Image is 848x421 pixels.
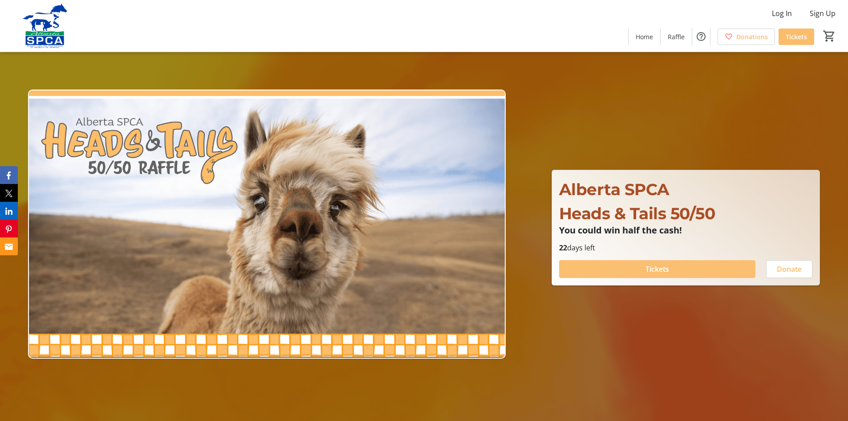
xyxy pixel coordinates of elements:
span: Log In [772,8,792,19]
span: Sign Up [810,8,836,19]
span: Home [636,32,653,41]
a: Raffle [661,29,692,45]
p: You could win half the cash! [559,225,812,235]
button: Cart [821,28,837,44]
span: Tickets [786,32,807,41]
button: Tickets [559,260,755,278]
a: Tickets [779,29,814,45]
span: Donate [777,264,802,274]
button: Donate [766,260,812,278]
span: Alberta SPCA [559,180,669,199]
button: Log In [765,6,799,20]
img: Campaign CTA Media Photo [28,90,506,359]
span: Donations [736,32,768,41]
span: Tickets [645,264,669,274]
a: Donations [718,29,775,45]
span: Heads & Tails 50/50 [559,204,715,223]
a: Home [629,29,660,45]
button: Sign Up [803,6,843,20]
button: Help [692,28,710,45]
span: 22 [559,243,567,253]
img: Alberta SPCA's Logo [5,4,85,48]
span: Raffle [668,32,685,41]
p: days left [559,242,812,253]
